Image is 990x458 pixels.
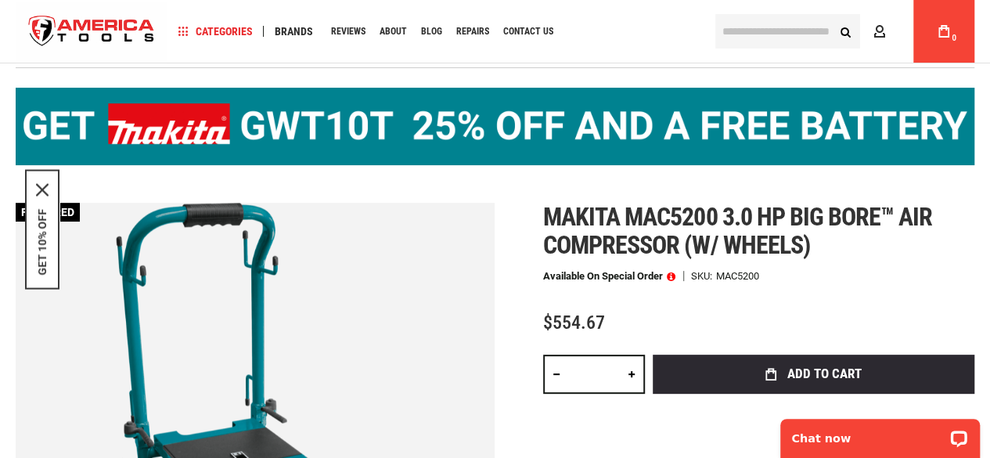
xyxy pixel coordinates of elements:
[691,271,716,281] strong: SKU
[16,2,167,61] img: America Tools
[331,27,365,36] span: Reviews
[543,271,675,282] p: Available on Special Order
[16,88,974,165] img: BOGO: Buy the Makita® XGT IMpact Wrench (GWT10T), get the BL4040 4ah Battery FREE!
[543,202,932,260] span: Makita mac5200 3.0 hp big bore™ air compressor (w/ wheels)
[952,34,956,42] span: 0
[496,21,560,42] a: Contact Us
[16,2,167,61] a: store logo
[373,21,414,42] a: About
[268,21,320,42] a: Brands
[770,409,990,458] iframe: LiveChat chat widget
[36,183,49,196] button: Close
[275,26,313,37] span: Brands
[421,27,442,36] span: Blog
[178,26,253,37] span: Categories
[36,183,49,196] svg: close icon
[653,355,974,394] button: Add to Cart
[787,367,861,380] span: Add to Cart
[171,21,260,42] a: Categories
[380,27,407,36] span: About
[456,27,489,36] span: Repairs
[324,21,373,42] a: Reviews
[414,21,449,42] a: Blog
[503,27,553,36] span: Contact Us
[543,312,605,334] span: $554.67
[36,208,49,275] button: GET 10% OFF
[830,16,860,46] button: Search
[449,21,496,42] a: Repairs
[716,271,759,281] div: MAC5200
